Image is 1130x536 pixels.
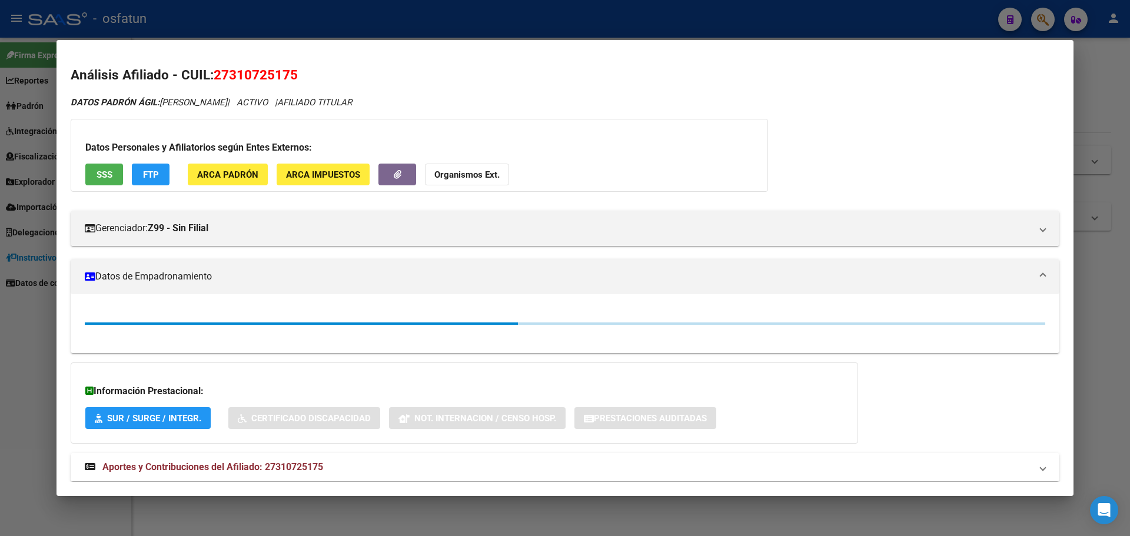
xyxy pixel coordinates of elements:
[286,169,360,180] span: ARCA Impuestos
[389,407,566,429] button: Not. Internacion / Censo Hosp.
[71,294,1059,353] div: Datos de Empadronamiento
[188,164,268,185] button: ARCA Padrón
[71,211,1059,246] mat-expansion-panel-header: Gerenciador:Z99 - Sin Filial
[71,97,352,108] i: | ACTIVO |
[71,97,227,108] span: [PERSON_NAME]
[85,384,843,398] h3: Información Prestacional:
[107,413,201,424] span: SUR / SURGE / INTEGR.
[132,164,169,185] button: FTP
[251,413,371,424] span: Certificado Discapacidad
[594,413,707,424] span: Prestaciones Auditadas
[85,269,1031,284] mat-panel-title: Datos de Empadronamiento
[97,169,112,180] span: SSS
[148,221,208,235] strong: Z99 - Sin Filial
[277,164,370,185] button: ARCA Impuestos
[1090,496,1118,524] div: Open Intercom Messenger
[85,221,1031,235] mat-panel-title: Gerenciador:
[434,169,500,180] strong: Organismos Ext.
[85,164,123,185] button: SSS
[277,97,352,108] span: AFILIADO TITULAR
[71,97,159,108] strong: DATOS PADRÓN ÁGIL:
[71,259,1059,294] mat-expansion-panel-header: Datos de Empadronamiento
[228,407,380,429] button: Certificado Discapacidad
[85,141,753,155] h3: Datos Personales y Afiliatorios según Entes Externos:
[197,169,258,180] span: ARCA Padrón
[102,461,323,472] span: Aportes y Contribuciones del Afiliado: 27310725175
[143,169,159,180] span: FTP
[71,65,1059,85] h2: Análisis Afiliado - CUIL:
[85,407,211,429] button: SUR / SURGE / INTEGR.
[71,453,1059,481] mat-expansion-panel-header: Aportes y Contribuciones del Afiliado: 27310725175
[214,67,298,82] span: 27310725175
[414,413,556,424] span: Not. Internacion / Censo Hosp.
[425,164,509,185] button: Organismos Ext.
[574,407,716,429] button: Prestaciones Auditadas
